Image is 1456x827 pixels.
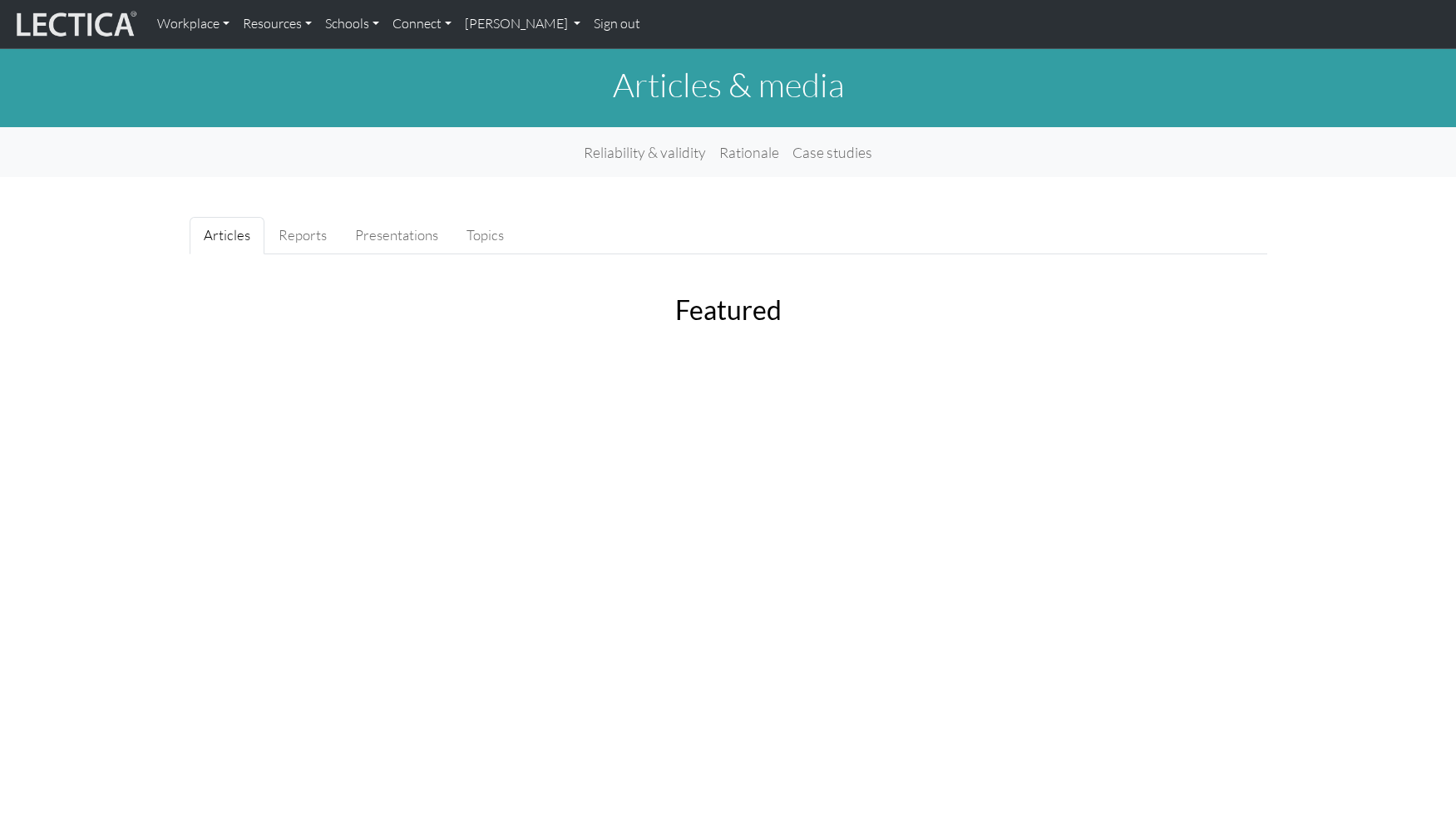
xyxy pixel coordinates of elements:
h2: Featured [289,294,1167,326]
a: Schools [318,7,386,42]
a: Topics [452,217,518,254]
a: Rationale [713,134,786,170]
a: Resources [236,7,318,42]
a: Sign out [587,7,647,42]
a: Connect [386,7,458,42]
a: Workplace [151,7,236,42]
img: lecticalive [12,8,137,40]
a: Reports [264,217,341,254]
a: Articles [190,217,264,254]
a: [PERSON_NAME] [458,7,587,42]
a: Presentations [341,217,452,254]
a: Reliability & validity [577,134,713,170]
a: Case studies [786,134,879,170]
